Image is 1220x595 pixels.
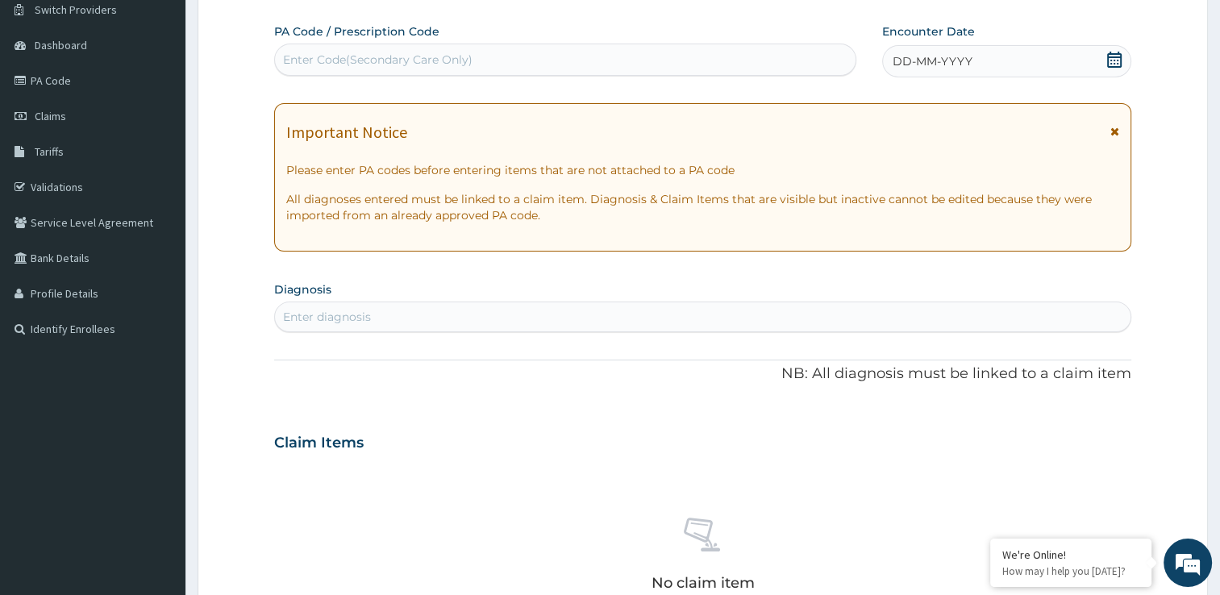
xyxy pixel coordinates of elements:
[652,575,755,591] p: No claim item
[274,364,1131,385] p: NB: All diagnosis must be linked to a claim item
[286,162,1119,178] p: Please enter PA codes before entering items that are not attached to a PA code
[283,52,473,68] div: Enter Code(Secondary Care Only)
[882,23,975,40] label: Encounter Date
[35,144,64,159] span: Tariffs
[274,23,439,40] label: PA Code / Prescription Code
[286,123,407,141] h1: Important Notice
[35,109,66,123] span: Claims
[94,189,223,352] span: We're online!
[84,90,271,111] div: Chat with us now
[264,8,303,47] div: Minimize live chat window
[1002,564,1139,578] p: How may I help you today?
[35,38,87,52] span: Dashboard
[893,53,972,69] span: DD-MM-YYYY
[35,2,117,17] span: Switch Providers
[274,435,364,452] h3: Claim Items
[286,191,1119,223] p: All diagnoses entered must be linked to a claim item. Diagnosis & Claim Items that are visible bu...
[30,81,65,121] img: d_794563401_company_1708531726252_794563401
[283,309,371,325] div: Enter diagnosis
[274,281,331,297] label: Diagnosis
[1002,547,1139,562] div: We're Online!
[8,411,307,468] textarea: Type your message and hit 'Enter'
